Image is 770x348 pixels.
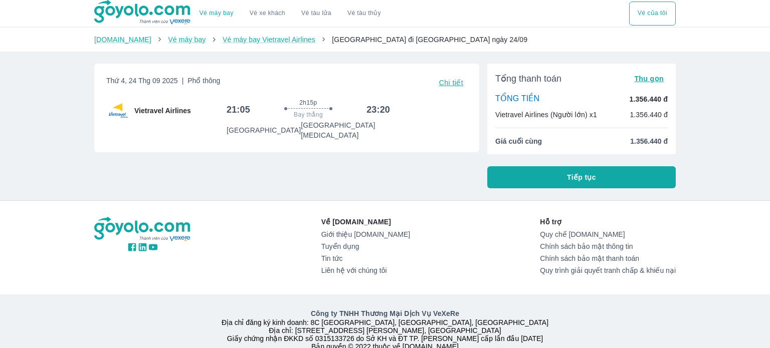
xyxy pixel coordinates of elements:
[94,217,191,242] img: logo
[227,104,250,116] h6: 21:05
[495,94,539,105] p: TỔNG TIỀN
[321,217,410,227] p: Về [DOMAIN_NAME]
[630,94,668,104] p: 1.356.440 đ
[487,166,676,188] button: Tiếp tục
[629,2,676,26] button: Vé của tôi
[366,104,390,116] h6: 23:20
[540,266,676,274] a: Quy trình giải quyết tranh chấp & khiếu nại
[321,242,410,250] a: Tuyển dụng
[495,110,597,120] p: Vietravel Airlines (Người lớn) x1
[495,136,542,146] span: Giá cuối cùng
[301,120,390,140] p: [GEOGRAPHIC_DATA] [MEDICAL_DATA]
[191,2,389,26] div: choose transportation mode
[223,36,315,44] a: Vé máy bay Vietravel Airlines
[106,76,220,90] span: Thứ 4, 24 Thg 09 2025
[250,10,285,17] a: Vé xe khách
[567,172,596,182] span: Tiếp tục
[435,76,467,90] button: Chi tiết
[182,77,184,85] span: |
[332,36,527,44] span: [GEOGRAPHIC_DATA] đi [GEOGRAPHIC_DATA] ngày 24/09
[299,99,317,107] span: 2h15p
[540,242,676,250] a: Chính sách bảo mật thông tin
[495,73,561,85] span: Tổng thanh toán
[293,2,339,26] a: Vé tàu lửa
[227,125,301,135] p: [GEOGRAPHIC_DATA]
[629,2,676,26] div: choose transportation mode
[200,10,234,17] a: Vé máy bay
[96,308,674,318] p: Công ty TNHH Thương Mại Dịch Vụ VeXeRe
[321,254,410,262] a: Tin tức
[540,230,676,238] a: Quy chế [DOMAIN_NAME]
[634,75,664,83] span: Thu gọn
[294,111,323,119] span: Bay thẳng
[134,106,191,116] span: Vietravel Airlines
[94,36,151,44] a: [DOMAIN_NAME]
[168,36,206,44] a: Vé máy bay
[321,266,410,274] a: Liên hệ với chúng tôi
[439,79,463,87] span: Chi tiết
[94,35,676,45] nav: breadcrumb
[630,136,668,146] span: 1.356.440 đ
[540,217,676,227] p: Hỗ trợ
[540,254,676,262] a: Chính sách bảo mật thanh toán
[630,72,668,86] button: Thu gọn
[339,2,389,26] button: Vé tàu thủy
[321,230,410,238] a: Giới thiệu [DOMAIN_NAME]
[187,77,220,85] span: Phổ thông
[630,110,668,120] p: 1.356.440 đ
